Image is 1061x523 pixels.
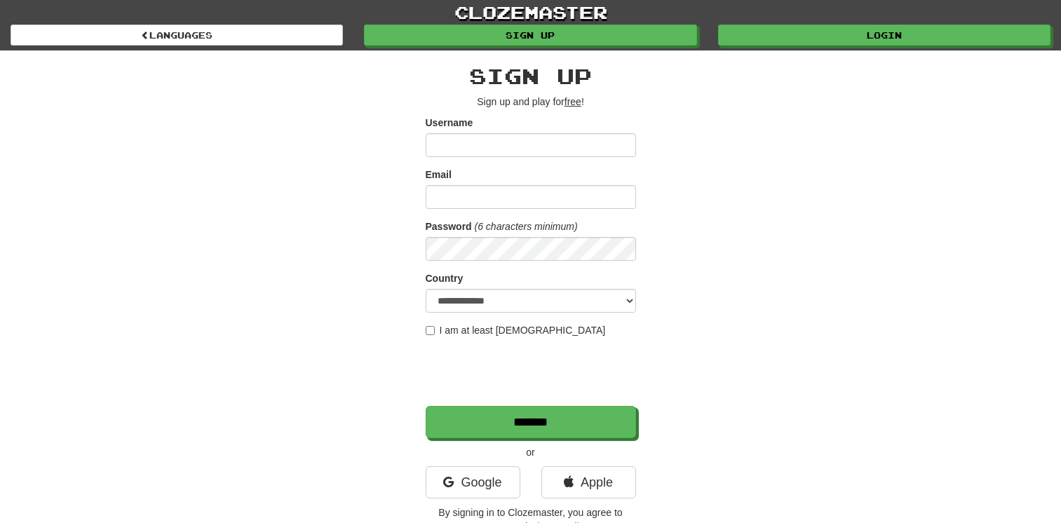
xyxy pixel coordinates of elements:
em: (6 characters minimum) [475,221,578,232]
iframe: reCAPTCHA [426,344,639,399]
a: Google [426,466,520,498]
h2: Sign up [426,64,636,88]
a: Login [718,25,1050,46]
label: Country [426,271,464,285]
label: Password [426,219,472,233]
a: Languages [11,25,343,46]
a: Sign up [364,25,696,46]
label: Email [426,168,452,182]
label: Username [426,116,473,130]
u: free [565,96,581,107]
label: I am at least [DEMOGRAPHIC_DATA] [426,323,606,337]
p: or [426,445,636,459]
input: I am at least [DEMOGRAPHIC_DATA] [426,326,435,335]
p: Sign up and play for ! [426,95,636,109]
a: Apple [541,466,636,498]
